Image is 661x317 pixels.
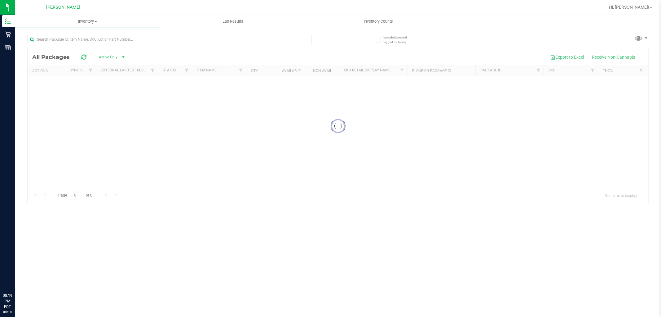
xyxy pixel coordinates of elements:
[306,15,451,28] a: Inventory Counts
[3,293,12,310] p: 08:19 PM EDT
[160,15,306,28] a: Lab Results
[609,5,649,10] span: Hi, [PERSON_NAME]!
[15,19,160,24] span: Inventory
[383,35,414,44] span: Include items not tagged for facility
[27,35,312,44] input: Search Package ID, Item Name, SKU, Lot or Part Number...
[46,5,80,10] span: [PERSON_NAME]
[15,15,160,28] a: Inventory
[5,31,11,38] inline-svg: Retail
[3,310,12,314] p: 08/18
[355,19,401,24] span: Inventory Counts
[214,19,252,24] span: Lab Results
[5,45,11,51] inline-svg: Reports
[5,18,11,24] inline-svg: Inventory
